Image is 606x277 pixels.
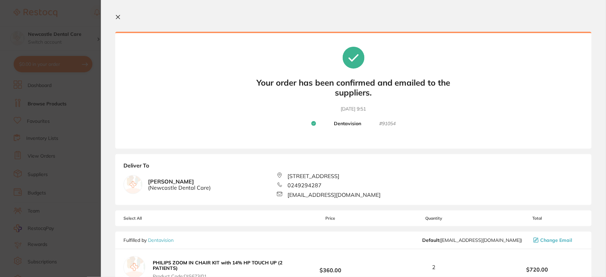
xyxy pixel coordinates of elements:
a: Dentavision [148,237,174,243]
span: ( Newcastle Dental Care ) [148,185,211,191]
span: 2 [432,264,436,270]
b: PHILIPS ZOOM IN CHAIR KIT with 14% HP TOUCH UP (2 PATIENTS) [153,260,282,271]
b: [PERSON_NAME] [148,178,211,191]
span: Total [491,216,583,221]
b: $360.00 [284,261,376,274]
span: Change Email [541,237,573,243]
span: Quantity [376,216,491,221]
b: Deliver To [123,162,583,173]
b: $720.00 [491,266,583,273]
span: [EMAIL_ADDRESS][DOMAIN_NAME] [288,192,381,198]
p: Fulfilled by [123,237,174,243]
button: Change Email [531,237,583,243]
b: Your order has been confirmed and emailed to the suppliers. [251,78,456,98]
b: Dentavision [334,121,361,127]
span: [STREET_ADDRESS] [288,173,340,179]
span: Select All [123,216,192,221]
img: empty.jpg [124,175,142,194]
b: Default [423,237,440,243]
small: # 91054 [380,121,396,127]
span: calle.ekehov@hotmail.com [423,237,522,243]
span: 0249294287 [288,182,322,188]
span: Price [284,216,376,221]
